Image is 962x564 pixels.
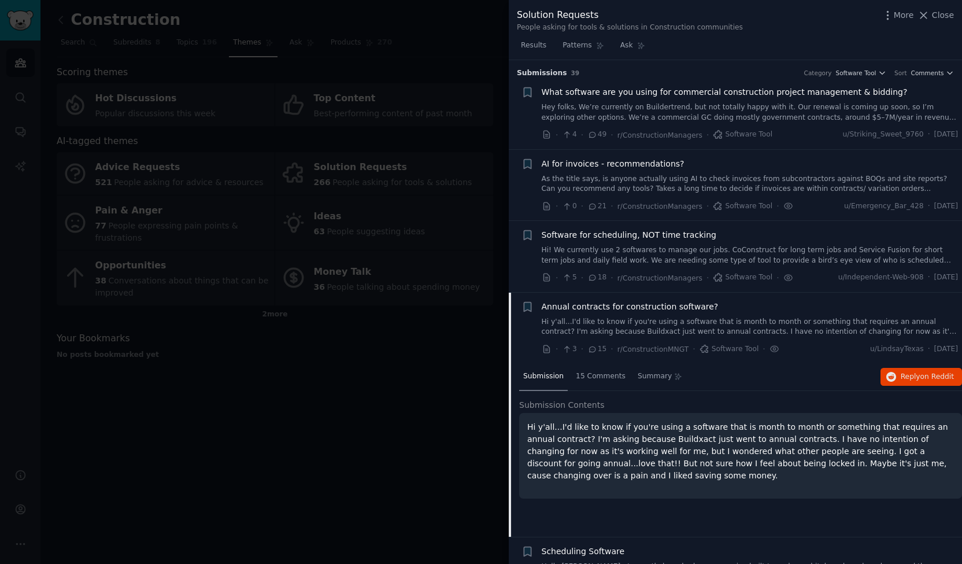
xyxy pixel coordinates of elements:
[610,129,613,141] span: ·
[542,102,959,123] a: Hey folks, We’re currently on Buildertrend, but not totally happy with it. Our renewal is coming ...
[517,23,743,33] div: People asking for tools & solutions in Construction communities
[836,69,876,77] span: Software Tool
[517,8,743,23] div: Solution Requests
[638,371,672,382] span: Summary
[562,272,576,283] span: 5
[928,272,930,283] span: ·
[563,40,591,51] span: Patterns
[838,272,924,283] span: u/Independent-Web-908
[882,9,914,21] button: More
[934,130,958,140] span: [DATE]
[901,372,954,382] span: Reply
[700,344,759,355] span: Software Tool
[928,201,930,212] span: ·
[776,272,779,284] span: ·
[542,545,625,558] a: Scheduling Software
[581,129,583,141] span: ·
[932,9,954,21] span: Close
[617,345,689,353] span: r/ConstructionMNGT
[836,69,887,77] button: Software Tool
[804,69,832,77] div: Category
[519,399,605,411] span: Submission Contents
[521,40,546,51] span: Results
[556,129,558,141] span: ·
[620,40,633,51] span: Ask
[576,371,626,382] span: 15 Comments
[542,245,959,266] a: Hi! We currently use 2 softwares to manage our jobs. CoConstruct for long term jobs and Service F...
[713,130,772,140] span: Software Tool
[542,317,959,337] a: Hi y'all...I'd like to know if you're using a software that is month to month or something that r...
[617,274,702,282] span: r/ConstructionManagers
[920,373,954,381] span: on Reddit
[542,158,684,170] a: AI for invoices - recommendations?
[616,36,649,60] a: Ask
[713,201,772,212] span: Software Tool
[587,130,606,140] span: 49
[587,344,606,355] span: 15
[581,272,583,284] span: ·
[562,344,576,355] span: 3
[693,343,695,355] span: ·
[934,272,958,283] span: [DATE]
[713,272,772,283] span: Software Tool
[917,9,954,21] button: Close
[517,68,567,79] span: Submission s
[894,69,907,77] div: Sort
[610,200,613,212] span: ·
[894,9,914,21] span: More
[928,344,930,355] span: ·
[581,343,583,355] span: ·
[934,201,958,212] span: [DATE]
[911,69,944,77] span: Comments
[556,272,558,284] span: ·
[571,69,580,76] span: 39
[581,200,583,212] span: ·
[870,344,924,355] span: u/LindsayTexas
[706,129,709,141] span: ·
[776,200,779,212] span: ·
[928,130,930,140] span: ·
[844,201,924,212] span: u/Emergency_Bar_428
[556,200,558,212] span: ·
[556,343,558,355] span: ·
[934,344,958,355] span: [DATE]
[523,371,564,382] span: Submission
[542,301,719,313] a: Annual contracts for construction software?
[558,36,608,60] a: Patterns
[911,69,954,77] button: Comments
[706,200,709,212] span: ·
[517,36,550,60] a: Results
[610,272,613,284] span: ·
[562,130,576,140] span: 4
[562,201,576,212] span: 0
[610,343,613,355] span: ·
[843,130,924,140] span: u/Striking_Sweet_9760
[617,202,702,211] span: r/ConstructionManagers
[706,272,709,284] span: ·
[587,201,606,212] span: 21
[880,368,962,386] button: Replyon Reddit
[617,131,702,139] span: r/ConstructionManagers
[542,174,959,194] a: As the title says, is anyone actually using AI to check invoices from subcontractors against BOQs...
[542,86,908,98] a: What software are you using for commercial construction project management & bidding?
[527,421,954,482] p: Hi y'all...I'd like to know if you're using a software that is month to month or something that r...
[542,229,716,241] a: Software for scheduling, NOT time tracking
[587,272,606,283] span: 18
[763,343,765,355] span: ·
